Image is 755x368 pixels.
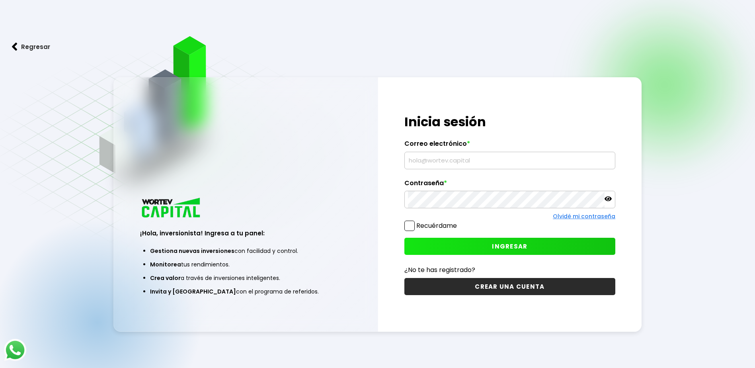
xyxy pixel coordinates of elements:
span: Invita y [GEOGRAPHIC_DATA] [150,288,236,296]
li: con el programa de referidos. [150,285,341,298]
li: a través de inversiones inteligentes. [150,271,341,285]
span: Monitorea [150,260,181,268]
h1: Inicia sesión [404,112,615,131]
li: con facilidad y control. [150,244,341,258]
button: INGRESAR [404,238,615,255]
a: ¿No te has registrado?CREAR UNA CUENTA [404,265,615,295]
img: flecha izquierda [12,43,18,51]
span: INGRESAR [492,242,527,251]
img: logo_wortev_capital [140,197,203,220]
p: ¿No te has registrado? [404,265,615,275]
input: hola@wortev.capital [408,152,612,169]
span: Gestiona nuevas inversiones [150,247,234,255]
button: CREAR UNA CUENTA [404,278,615,295]
span: Crea valor [150,274,181,282]
li: tus rendimientos. [150,258,341,271]
a: Olvidé mi contraseña [553,212,615,220]
h3: ¡Hola, inversionista! Ingresa a tu panel: [140,229,351,238]
img: logos_whatsapp-icon.242b2217.svg [4,339,26,361]
label: Recuérdame [416,221,457,230]
label: Correo electrónico [404,140,615,152]
label: Contraseña [404,179,615,191]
